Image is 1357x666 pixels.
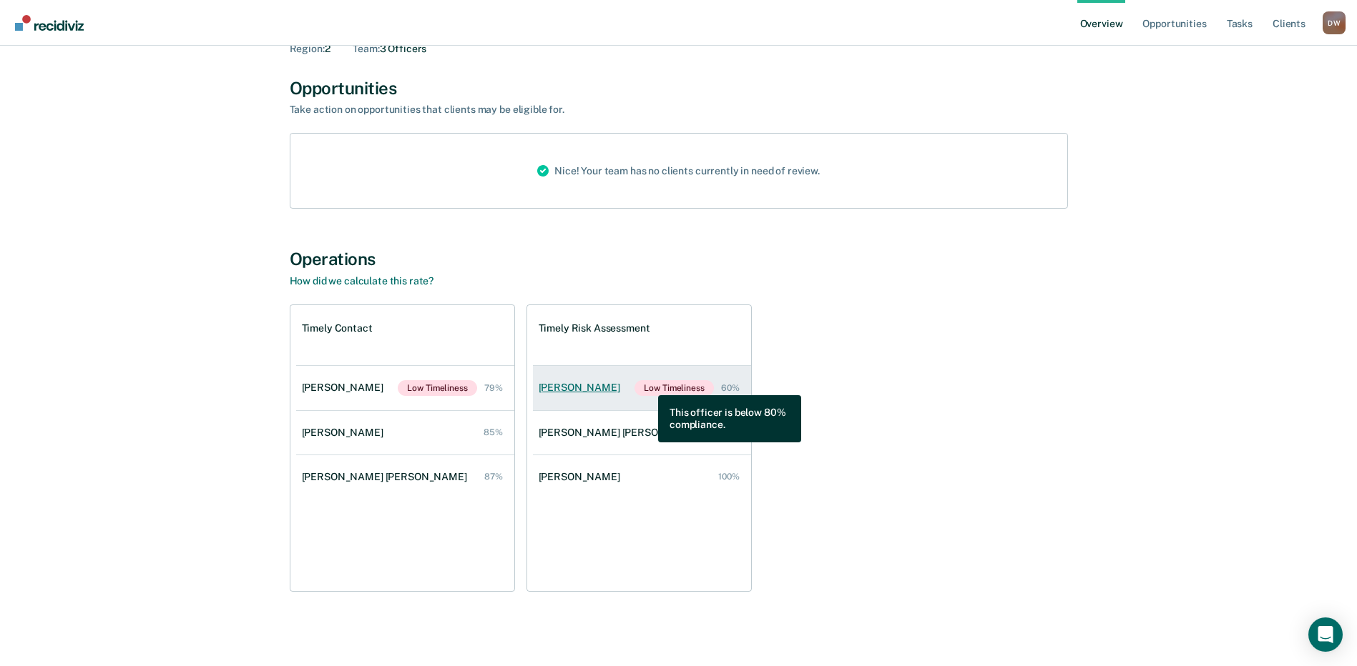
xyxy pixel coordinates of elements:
[539,322,650,334] h1: Timely Risk Assessment
[302,382,389,394] div: [PERSON_NAME]
[539,427,710,439] div: [PERSON_NAME] [PERSON_NAME]
[1323,11,1346,34] div: D W
[1308,617,1343,652] div: Open Intercom Messenger
[290,43,325,54] span: Region :
[290,249,1068,269] div: Operations
[484,472,503,482] div: 87%
[302,322,373,334] h1: Timely Contact
[539,471,626,483] div: [PERSON_NAME]
[539,382,626,394] div: [PERSON_NAME]
[290,104,790,116] div: Take action on opportunities that clients may be eligible for.
[635,380,713,396] span: Low Timeliness
[302,427,389,439] div: [PERSON_NAME]
[718,472,740,482] div: 100%
[484,427,503,437] div: 85%
[15,15,84,31] img: Recidiviz
[302,471,473,483] div: [PERSON_NAME] [PERSON_NAME]
[484,383,503,393] div: 79%
[290,43,330,55] div: 2
[533,457,751,497] a: [PERSON_NAME] 100%
[290,275,434,287] a: How did we calculate this rate?
[398,380,476,396] span: Low Timeliness
[718,427,740,437] div: 100%
[290,78,1068,99] div: Opportunities
[296,366,514,410] a: [PERSON_NAME]Low Timeliness 79%
[353,43,379,54] span: Team :
[1323,11,1346,34] button: Profile dropdown button
[721,383,740,393] div: 60%
[353,43,426,55] div: 3 Officers
[296,457,514,497] a: [PERSON_NAME] [PERSON_NAME] 87%
[296,412,514,453] a: [PERSON_NAME] 85%
[533,366,751,410] a: [PERSON_NAME]Low Timeliness 60%
[533,412,751,453] a: [PERSON_NAME] [PERSON_NAME] 100%
[526,134,831,208] div: Nice! Your team has no clients currently in need of review.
